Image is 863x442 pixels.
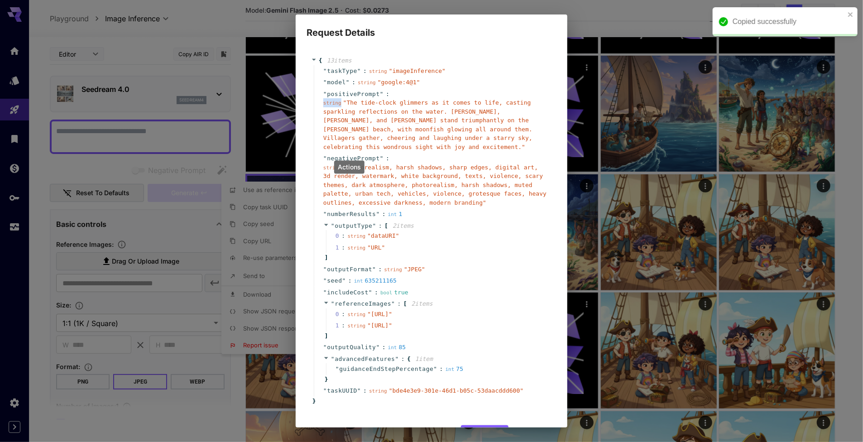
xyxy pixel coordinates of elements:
[323,100,341,106] span: string
[401,355,405,364] span: :
[354,276,397,285] div: 635211165
[346,79,350,86] span: "
[296,14,567,40] h2: Request Details
[358,80,376,86] span: string
[323,266,327,273] span: "
[327,265,372,274] span: outputFormat
[367,244,385,251] span: " URL "
[331,356,335,362] span: "
[376,344,380,351] span: "
[327,154,380,163] span: negativePrompt
[331,222,335,229] span: "
[363,67,367,76] span: :
[380,155,384,162] span: "
[380,288,408,297] div: true
[327,288,369,297] span: includeCost
[446,366,455,372] span: int
[327,78,346,87] span: model
[327,90,380,99] span: positivePrompt
[323,211,327,217] span: "
[378,79,420,86] span: " google:4@1 "
[386,90,389,99] span: :
[403,299,407,308] span: [
[391,300,395,307] span: "
[323,164,547,206] span: " photorealism, harsh shadows, sharp edges, digital art, 3d render, watermark, white background, ...
[341,243,345,252] div: :
[357,67,361,74] span: "
[440,365,443,374] span: :
[382,210,386,219] span: :
[336,365,339,372] span: "
[407,355,411,364] span: {
[388,345,397,351] span: int
[335,222,372,229] span: outputType
[323,253,328,262] span: ]
[327,57,352,64] span: 13 item s
[367,311,392,317] span: " [URL] "
[380,91,384,97] span: "
[384,267,402,273] span: string
[323,155,327,162] span: "
[733,16,845,27] div: Copied successfully
[348,323,366,329] span: string
[382,343,386,352] span: :
[327,210,376,219] span: numberResults
[369,289,372,296] span: "
[327,386,357,395] span: taskUUID
[379,265,382,274] span: :
[327,67,357,76] span: taskType
[388,210,403,219] div: 1
[395,356,399,362] span: "
[323,331,328,341] span: ]
[323,375,328,384] span: }
[327,276,342,285] span: seed
[335,356,395,362] span: advancedFeatures
[389,67,446,74] span: " imageInference "
[393,222,414,229] span: 2 item s
[388,211,397,217] span: int
[372,266,376,273] span: "
[354,278,363,284] span: int
[323,165,341,171] span: string
[348,245,366,251] span: string
[404,266,425,273] span: " JPEG "
[327,343,376,352] span: outputQuality
[336,321,348,330] span: 1
[331,300,335,307] span: "
[342,277,346,284] span: "
[398,299,401,308] span: :
[434,365,437,372] span: "
[379,221,382,231] span: :
[367,322,392,329] span: " [URL] "
[348,233,366,239] span: string
[373,222,376,229] span: "
[323,344,327,351] span: "
[352,78,355,87] span: :
[341,231,345,240] div: :
[363,386,367,395] span: :
[374,288,378,297] span: :
[357,387,361,394] span: "
[415,356,433,362] span: 1 item
[386,154,389,163] span: :
[389,387,523,394] span: " bde4e3e9-301e-46d1-b05c-53daacddd600 "
[336,231,348,240] span: 0
[323,99,532,150] span: " The tide-clock glimmers as it comes to life, casting sparkling reflections on the water. [PERSO...
[335,300,391,307] span: referenceImages
[334,161,364,174] div: Actions
[323,91,327,97] span: "
[376,211,380,217] span: "
[348,276,352,285] span: :
[848,11,854,18] button: close
[369,68,387,74] span: string
[341,321,345,330] div: :
[323,289,327,296] span: "
[369,388,387,394] span: string
[348,312,366,317] span: string
[336,310,348,319] span: 0
[323,387,327,394] span: "
[367,232,399,239] span: " dataURI "
[384,221,388,231] span: [
[323,277,327,284] span: "
[319,56,322,65] span: {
